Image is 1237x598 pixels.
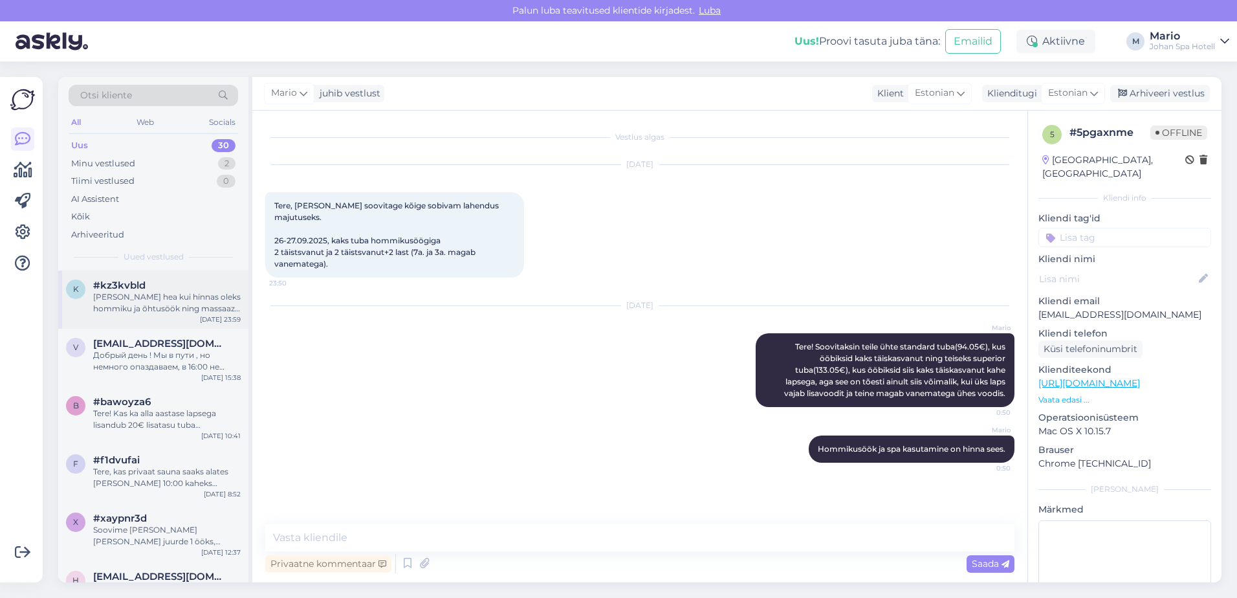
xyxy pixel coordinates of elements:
[93,408,241,431] div: Tere! Kas ka alla aastase lapsega lisandub 20€ lisatasu tuba broneerides?
[71,139,88,152] div: Uus
[1110,85,1210,102] div: Arhiveeri vestlus
[71,193,119,206] div: AI Assistent
[1150,126,1207,140] span: Offline
[93,466,241,489] div: Tere, kas privaat sauna saaks alates [PERSON_NAME] 10:00 kaheks tunniks?
[872,87,904,100] div: Klient
[1038,411,1211,425] p: Operatsioonisüsteem
[1038,212,1211,225] p: Kliendi tag'id
[265,131,1014,143] div: Vestlus algas
[124,251,184,263] span: Uued vestlused
[962,323,1011,333] span: Mario
[1038,308,1211,322] p: [EMAIL_ADDRESS][DOMAIN_NAME]
[1038,192,1211,204] div: Kliendi info
[1069,125,1150,140] div: # 5pgaxnme
[265,555,391,573] div: Privaatne kommentaar
[1150,31,1215,41] div: Mario
[201,431,241,441] div: [DATE] 10:41
[71,210,90,223] div: Kõik
[794,34,940,49] div: Proovi tasuta juba täna:
[93,349,241,373] div: Добрый день ! Мы в пути , но немного опаздаваем, в 16:00 не успеем. С уважением [PERSON_NAME] [PH...
[71,157,135,170] div: Minu vestlused
[204,489,241,499] div: [DATE] 8:52
[206,114,238,131] div: Socials
[1038,457,1211,471] p: Chrome [TECHNICAL_ID]
[1050,129,1055,139] span: 5
[201,548,241,557] div: [DATE] 12:37
[134,114,157,131] div: Web
[93,280,146,291] span: #kz3kvbld
[1150,31,1229,52] a: MarioJohan Spa Hotell
[1038,483,1211,495] div: [PERSON_NAME]
[1039,272,1196,286] input: Lisa nimi
[93,571,228,582] span: hannusanneli@gmail.com
[1038,425,1211,438] p: Mac OS X 10.15.7
[1038,327,1211,340] p: Kliendi telefon
[265,300,1014,311] div: [DATE]
[71,228,124,241] div: Arhiveeritud
[265,159,1014,170] div: [DATE]
[69,114,83,131] div: All
[73,517,78,527] span: x
[212,139,235,152] div: 30
[1038,294,1211,308] p: Kliendi email
[1038,377,1140,389] a: [URL][DOMAIN_NAME]
[1038,363,1211,377] p: Klienditeekond
[218,157,235,170] div: 2
[93,524,241,548] div: Soovime [PERSON_NAME] [PERSON_NAME] juurde 1 ööks, kasutada ka spa mõnusid
[93,513,147,524] span: #xaypnr3d
[1038,503,1211,516] p: Märkmed
[1038,340,1143,358] div: Küsi telefoninumbrit
[93,454,140,466] span: #f1dvufai
[73,342,78,352] span: v
[818,444,1005,454] span: Hommikusöök ja spa kasutamine on hinna sees.
[73,284,79,294] span: k
[80,89,132,102] span: Otsi kliente
[269,278,318,288] span: 23:50
[1150,41,1215,52] div: Johan Spa Hotell
[915,86,954,100] span: Estonian
[972,558,1009,570] span: Saada
[1042,153,1185,181] div: [GEOGRAPHIC_DATA], [GEOGRAPHIC_DATA]
[71,175,135,188] div: Tiimi vestlused
[314,87,380,100] div: juhib vestlust
[72,575,79,585] span: h
[271,86,297,100] span: Mario
[1038,443,1211,457] p: Brauser
[962,408,1011,417] span: 0:50
[784,342,1007,398] span: Tere! Soovitaksin teile ühte standard tuba(94.05€), kus ööbiksid kaks täiskasvanut ning teiseks s...
[1038,394,1211,406] p: Vaata edasi ...
[962,463,1011,473] span: 0:50
[1126,32,1144,50] div: M
[217,175,235,188] div: 0
[93,291,241,315] div: [PERSON_NAME] hea kui hinnas oleks hommiku ja õhtusöök ning massaaz kõigile. Mis pakkumise saate ...
[93,338,228,349] span: vladocek@inbox.lv
[982,87,1037,100] div: Klienditugi
[201,373,241,382] div: [DATE] 15:38
[1048,86,1088,100] span: Estonian
[73,459,78,469] span: f
[1016,30,1095,53] div: Aktiivne
[962,425,1011,435] span: Mario
[200,315,241,324] div: [DATE] 23:59
[695,5,725,16] span: Luba
[1038,228,1211,247] input: Lisa tag
[794,35,819,47] b: Uus!
[274,201,501,269] span: Tere, [PERSON_NAME] soovitage kõige sobivam lahendus majutuseks. 26-27.09.2025, kaks tuba hommiku...
[10,87,35,112] img: Askly Logo
[945,29,1001,54] button: Emailid
[73,401,79,410] span: b
[93,396,151,408] span: #bawoyza6
[1038,252,1211,266] p: Kliendi nimi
